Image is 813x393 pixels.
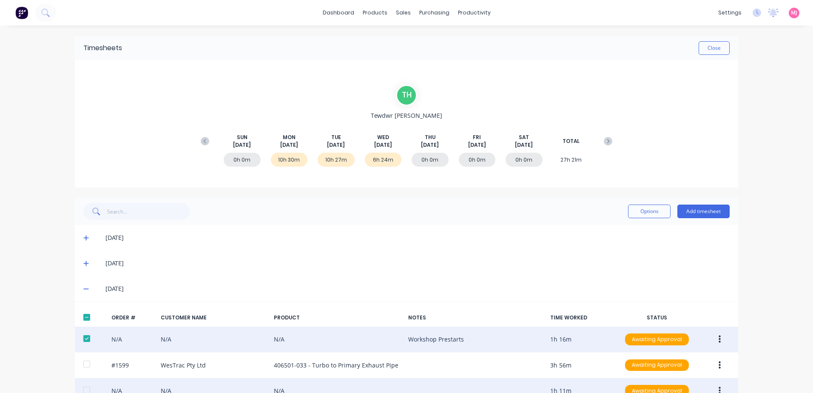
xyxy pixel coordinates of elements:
[699,41,730,55] button: Close
[625,359,689,372] button: Awaiting Approval
[318,6,358,19] a: dashboard
[553,153,590,167] div: 27h 21m
[625,333,689,345] div: Awaiting Approval
[550,314,614,322] div: TIME WORKED
[237,134,247,141] span: SUN
[111,314,154,322] div: ORDER #
[327,141,345,149] span: [DATE]
[283,134,296,141] span: MON
[233,141,251,149] span: [DATE]
[392,6,415,19] div: sales
[621,314,693,322] div: STATUS
[105,233,730,242] div: [DATE]
[519,134,529,141] span: SAT
[318,153,355,167] div: 10h 27m
[105,259,730,268] div: [DATE]
[107,203,190,220] input: Search...
[625,333,689,346] button: Awaiting Approval
[625,359,689,371] div: Awaiting Approval
[563,137,580,145] span: TOTAL
[83,43,122,53] div: Timesheets
[408,314,543,322] div: NOTES
[412,153,449,167] div: 0h 0m
[415,6,454,19] div: purchasing
[421,141,439,149] span: [DATE]
[280,141,298,149] span: [DATE]
[365,153,402,167] div: 6h 24m
[374,141,392,149] span: [DATE]
[396,85,417,106] div: T H
[331,134,341,141] span: TUE
[425,134,435,141] span: THU
[161,314,267,322] div: CUSTOMER NAME
[358,6,392,19] div: products
[515,141,533,149] span: [DATE]
[473,134,481,141] span: FRI
[459,153,496,167] div: 0h 0m
[377,134,389,141] span: WED
[15,6,28,19] img: Factory
[274,314,401,322] div: PRODUCT
[791,9,797,17] span: MJ
[454,6,495,19] div: productivity
[468,141,486,149] span: [DATE]
[271,153,308,167] div: 10h 30m
[371,111,442,120] span: Tewdwr [PERSON_NAME]
[506,153,543,167] div: 0h 0m
[677,205,730,218] button: Add timesheet
[224,153,261,167] div: 0h 0m
[105,284,730,293] div: [DATE]
[628,205,671,218] button: Options
[714,6,746,19] div: settings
